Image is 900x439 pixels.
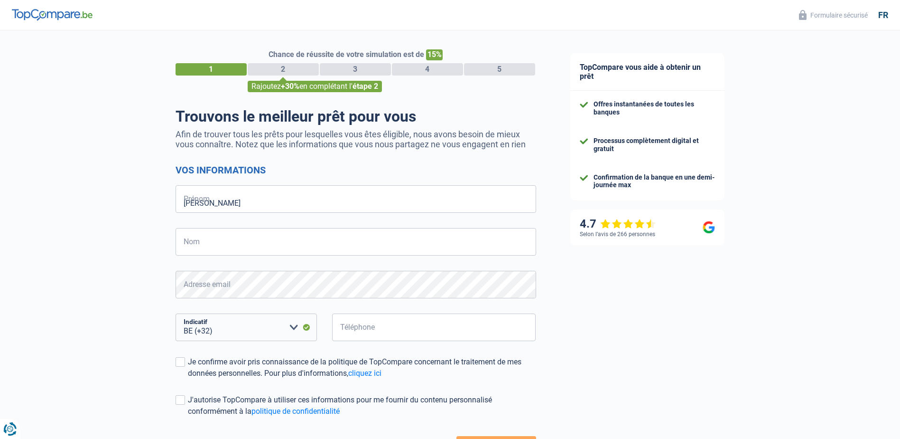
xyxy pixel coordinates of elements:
div: J'autorise TopCompare à utiliser ces informations pour me fournir du contenu personnalisé conform... [188,394,536,417]
h1: Trouvons le meilleur prêt pour vous [176,107,536,125]
h2: Vos informations [176,164,536,176]
span: Chance de réussite de votre simulation est de [269,50,424,59]
p: Afin de trouver tous les prêts pour lesquelles vous êtes éligible, nous avons besoin de mieux vou... [176,129,536,149]
div: 4.7 [580,217,656,231]
a: cliquez ici [348,369,381,378]
div: 2 [248,63,319,76]
div: Confirmation de la banque en une demi-journée max [594,173,715,190]
div: 1 [176,63,247,76]
div: fr [878,10,888,20]
span: étape 2 [353,82,378,91]
div: 5 [464,63,535,76]
div: Je confirme avoir pris connaissance de la politique de TopCompare concernant le traitement de mes... [188,356,536,379]
span: 15% [426,49,443,60]
div: TopCompare vous aide à obtenir un prêt [570,53,724,91]
button: Formulaire sécurisé [793,7,873,23]
div: Selon l’avis de 266 personnes [580,231,655,238]
img: TopCompare Logo [12,9,93,20]
div: Offres instantanées de toutes les banques [594,100,715,116]
a: politique de confidentialité [251,407,340,416]
span: +30% [281,82,299,91]
div: 3 [320,63,391,76]
div: Processus complètement digital et gratuit [594,137,715,153]
div: Rajoutez en complétant l' [248,81,382,92]
div: 4 [392,63,463,76]
input: 401020304 [332,314,536,341]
